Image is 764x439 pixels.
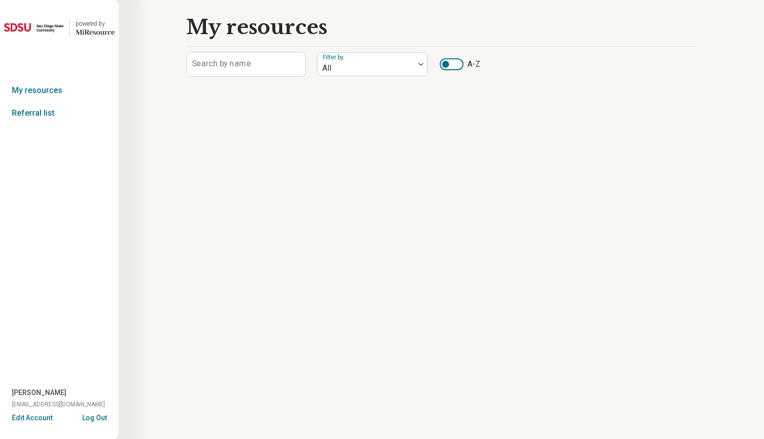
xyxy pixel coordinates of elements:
label: Filter by [323,54,346,61]
button: Edit Account [12,413,52,423]
span: [EMAIL_ADDRESS][DOMAIN_NAME] [12,400,105,409]
button: Log Out [82,413,107,421]
div: powered by [76,19,115,28]
label: Search by name [192,60,251,68]
span: [PERSON_NAME] [12,388,66,398]
h1: My resources [186,16,327,39]
a: San Diego State Universitypowered by [4,16,115,40]
label: A-Z [440,58,480,70]
img: San Diego State University [4,16,63,40]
